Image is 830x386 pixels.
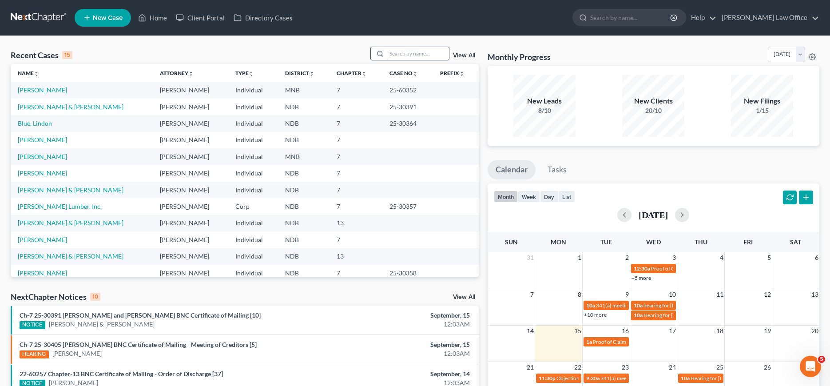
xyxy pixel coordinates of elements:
[622,106,684,115] div: 20/10
[93,15,123,21] span: New Case
[235,70,254,76] a: Typeunfold_more
[634,302,643,309] span: 10a
[330,148,382,165] td: 7
[285,70,314,76] a: Districtunfold_more
[18,169,67,177] a: [PERSON_NAME]
[763,362,772,373] span: 26
[49,320,155,329] a: [PERSON_NAME] & [PERSON_NAME]
[18,136,67,143] a: [PERSON_NAME]
[488,52,551,62] h3: Monthly Progress
[558,191,575,203] button: list
[382,115,433,131] td: 25-30364
[526,362,535,373] span: 21
[668,362,677,373] span: 24
[326,311,470,320] div: September, 15
[800,356,821,377] iframe: Intercom live chat
[278,231,330,248] td: NDB
[330,248,382,265] td: 13
[600,238,612,246] span: Tue
[18,119,52,127] a: Blue, Lindon
[337,70,367,76] a: Chapterunfold_more
[810,326,819,336] span: 20
[11,291,100,302] div: NextChapter Notices
[622,96,684,106] div: New Clients
[600,375,733,382] span: 341(a) meeting for [PERSON_NAME] & [PERSON_NAME]
[20,311,261,319] a: Ch-7 25-30391 [PERSON_NAME] and [PERSON_NAME] BNC Certificate of Mailing [10]
[494,191,518,203] button: month
[540,191,558,203] button: day
[526,252,535,263] span: 31
[278,248,330,265] td: NDB
[34,71,39,76] i: unfold_more
[20,341,257,348] a: Ch-7 25-30405 [PERSON_NAME] BNC Certificate of Mailing - Meeting of Creditors [5]
[326,320,470,329] div: 12:03AM
[153,132,228,148] td: [PERSON_NAME]
[18,70,39,76] a: Nameunfold_more
[387,47,449,60] input: Search by name...
[695,238,707,246] span: Thu
[330,215,382,231] td: 13
[278,198,330,215] td: NDB
[278,132,330,148] td: NDB
[330,115,382,131] td: 7
[171,10,229,26] a: Client Portal
[361,71,367,76] i: unfold_more
[20,321,45,329] div: NOTICE
[810,289,819,300] span: 13
[529,289,535,300] span: 7
[577,289,582,300] span: 8
[459,71,465,76] i: unfold_more
[668,289,677,300] span: 10
[326,340,470,349] div: September, 15
[584,311,607,318] a: +10 more
[743,238,753,246] span: Fri
[228,165,278,181] td: Individual
[586,375,600,382] span: 9:30a
[634,265,650,272] span: 12:30a
[228,99,278,115] td: Individual
[624,289,630,300] span: 9
[691,375,760,382] span: Hearing for [PERSON_NAME]
[228,148,278,165] td: Individual
[249,71,254,76] i: unfold_more
[671,252,677,263] span: 3
[18,103,123,111] a: [PERSON_NAME] & [PERSON_NAME]
[229,10,297,26] a: Directory Cases
[715,289,724,300] span: 11
[624,252,630,263] span: 2
[330,198,382,215] td: 7
[153,99,228,115] td: [PERSON_NAME]
[646,238,661,246] span: Wed
[326,349,470,358] div: 12:03AM
[278,148,330,165] td: MNB
[717,10,819,26] a: [PERSON_NAME] Law Office
[278,215,330,231] td: NDB
[715,326,724,336] span: 18
[577,252,582,263] span: 1
[766,252,772,263] span: 5
[715,362,724,373] span: 25
[790,238,801,246] span: Sat
[90,293,100,301] div: 10
[18,86,67,94] a: [PERSON_NAME]
[330,82,382,98] td: 7
[330,231,382,248] td: 7
[818,356,825,363] span: 5
[62,51,72,59] div: 15
[540,160,575,179] a: Tasks
[278,99,330,115] td: NDB
[160,70,194,76] a: Attorneyunfold_more
[539,375,556,382] span: 11:30p
[681,375,690,382] span: 10a
[593,338,732,345] span: Proof of Claim Deadline - Government for [PERSON_NAME]
[814,252,819,263] span: 6
[134,10,171,26] a: Home
[513,106,576,115] div: 8/10
[382,82,433,98] td: 25-60352
[639,210,668,219] h2: [DATE]
[278,115,330,131] td: NDB
[153,182,228,198] td: [PERSON_NAME]
[278,165,330,181] td: NDB
[153,231,228,248] td: [PERSON_NAME]
[505,238,518,246] span: Sun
